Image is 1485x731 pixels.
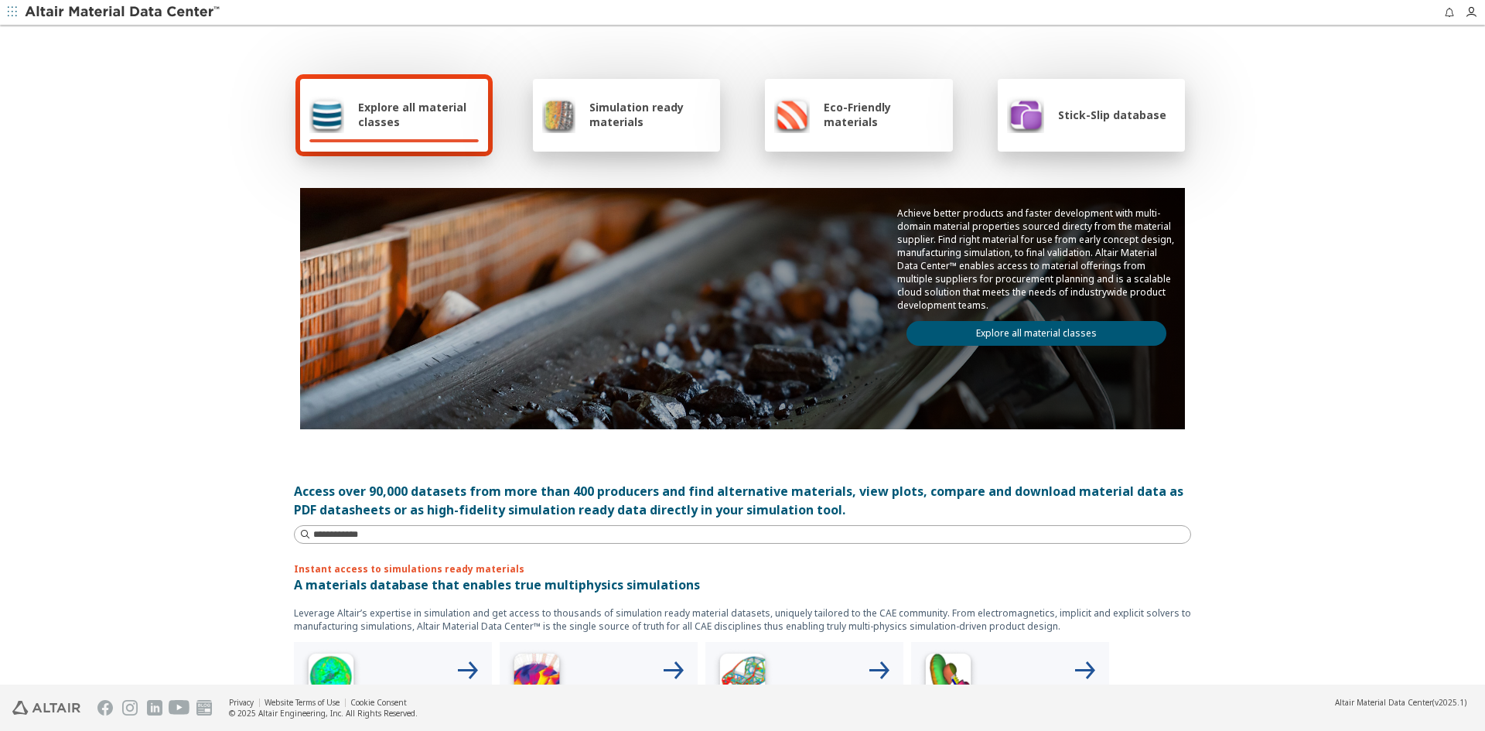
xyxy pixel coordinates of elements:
[1335,697,1466,708] div: (v2025.1)
[309,96,344,133] img: Explore all material classes
[906,321,1166,346] a: Explore all material classes
[589,100,711,129] span: Simulation ready materials
[1058,108,1166,122] span: Stick-Slip database
[506,648,568,710] img: Low Frequency Icon
[25,5,222,20] img: Altair Material Data Center
[917,648,979,710] img: Crash Analyses Icon
[300,648,362,710] img: High Frequency Icon
[12,701,80,715] img: Altair Engineering
[229,708,418,719] div: © 2025 Altair Engineering, Inc. All Rights Reserved.
[294,606,1191,633] p: Leverage Altair’s expertise in simulation and get access to thousands of simulation ready materia...
[1007,96,1044,133] img: Stick-Slip database
[294,482,1191,519] div: Access over 90,000 datasets from more than 400 producers and find alternative materials, view plo...
[774,96,810,133] img: Eco-Friendly materials
[294,562,1191,576] p: Instant access to simulations ready materials
[229,697,254,708] a: Privacy
[350,697,407,708] a: Cookie Consent
[542,96,575,133] img: Simulation ready materials
[824,100,943,129] span: Eco-Friendly materials
[1335,697,1432,708] span: Altair Material Data Center
[712,648,773,710] img: Structural Analyses Icon
[358,100,479,129] span: Explore all material classes
[265,697,340,708] a: Website Terms of Use
[897,207,1176,312] p: Achieve better products and faster development with multi-domain material properties sourced dire...
[294,576,1191,594] p: A materials database that enables true multiphysics simulations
